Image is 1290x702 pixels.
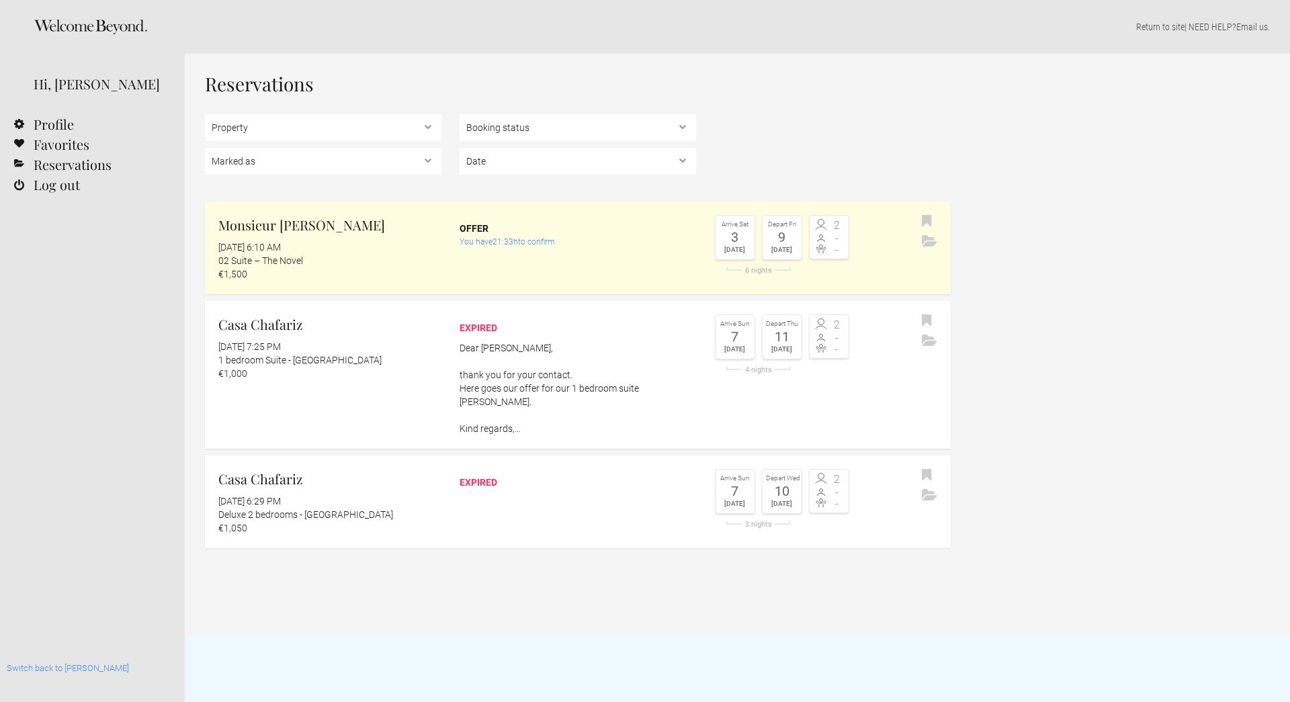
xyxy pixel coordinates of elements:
[829,487,845,498] span: -
[460,235,696,249] div: You have to confirm
[460,114,696,141] select: , ,
[766,498,798,510] div: [DATE]
[719,330,751,343] div: 7
[766,330,798,343] div: 11
[829,245,845,255] span: -
[715,521,802,528] div: 3 nights
[829,220,845,231] span: 2
[218,368,247,379] flynt-currency: €1,000
[715,267,802,274] div: 6 nights
[766,230,798,244] div: 9
[218,508,441,521] div: Deluxe 2 bedrooms - [GEOGRAPHIC_DATA]
[460,222,696,235] div: Offer
[205,20,1270,34] p: | NEED HELP? .
[766,244,798,256] div: [DATE]
[218,341,281,352] flynt-date-display: [DATE] 7:25 PM
[829,474,845,485] span: 2
[218,242,281,253] flynt-date-display: [DATE] 6:10 AM
[218,523,247,533] flynt-currency: €1,050
[218,314,441,335] h2: Casa Chafariz
[205,74,951,94] h1: Reservations
[918,311,935,331] button: Bookmark
[766,219,798,230] div: Depart Fri
[918,486,941,506] button: Archive
[719,318,751,330] div: Arrive Sun
[715,366,802,374] div: 4 nights
[1136,21,1185,32] a: Return to site
[766,318,798,330] div: Depart Thu
[7,663,129,673] a: Switch back to [PERSON_NAME]
[218,469,441,489] h2: Casa Chafariz
[218,215,441,235] h2: Monsieur [PERSON_NAME]
[719,244,751,256] div: [DATE]
[205,114,441,141] select: ,
[218,254,441,267] div: 02 Suite – The Novel
[719,498,751,510] div: [DATE]
[766,484,798,498] div: 10
[1236,21,1268,32] a: Email us
[492,237,518,247] flynt-countdown: 21:33h
[460,341,696,435] p: Dear [PERSON_NAME], thank you for your contact. Here goes our offer for our 1 bedroom suite [PERS...
[205,301,951,449] a: Casa Chafariz [DATE] 7:25 PM 1 bedroom Suite - [GEOGRAPHIC_DATA] €1,000 expired Dear [PERSON_NAME...
[829,320,845,331] span: 2
[766,343,798,355] div: [DATE]
[218,353,441,367] div: 1 bedroom Suite - [GEOGRAPHIC_DATA]
[719,219,751,230] div: Arrive Sat
[719,230,751,244] div: 3
[460,148,696,175] select: ,
[829,333,845,343] span: -
[918,331,941,351] button: Archive
[829,233,845,244] span: -
[205,148,441,175] select: , , ,
[829,344,845,355] span: -
[34,74,165,94] div: Hi, [PERSON_NAME]
[460,476,696,489] div: expired
[766,473,798,484] div: Depart Wed
[918,232,941,252] button: Archive
[719,473,751,484] div: Arrive Sun
[218,269,247,279] flynt-currency: €1,500
[205,202,951,294] a: Monsieur [PERSON_NAME] [DATE] 6:10 AM 02 Suite – The Novel €1,500 Offer You have21:33hto confirm ...
[460,321,696,335] div: expired
[918,212,935,232] button: Bookmark
[829,498,845,509] span: -
[218,496,281,507] flynt-date-display: [DATE] 6:29 PM
[205,455,951,548] a: Casa Chafariz [DATE] 6:29 PM Deluxe 2 bedrooms - [GEOGRAPHIC_DATA] €1,050 expired Arrive Sun 7 [D...
[918,466,935,486] button: Bookmark
[719,343,751,355] div: [DATE]
[719,484,751,498] div: 7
